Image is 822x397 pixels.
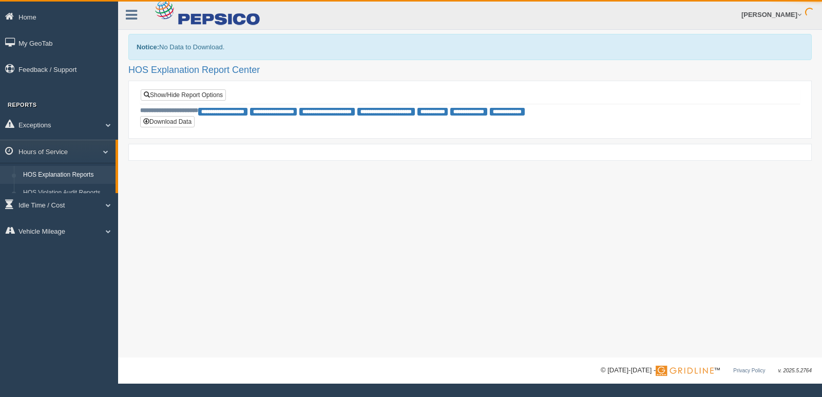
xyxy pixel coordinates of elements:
h2: HOS Explanation Report Center [128,65,812,75]
button: Download Data [140,116,195,127]
a: HOS Violation Audit Reports [18,184,116,202]
div: © [DATE]-[DATE] - ™ [601,365,812,376]
img: Gridline [656,366,714,376]
span: v. 2025.5.2764 [778,368,812,373]
b: Notice: [137,43,159,51]
a: Show/Hide Report Options [141,89,226,101]
div: No Data to Download. [128,34,812,60]
a: HOS Explanation Reports [18,166,116,184]
a: Privacy Policy [733,368,765,373]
